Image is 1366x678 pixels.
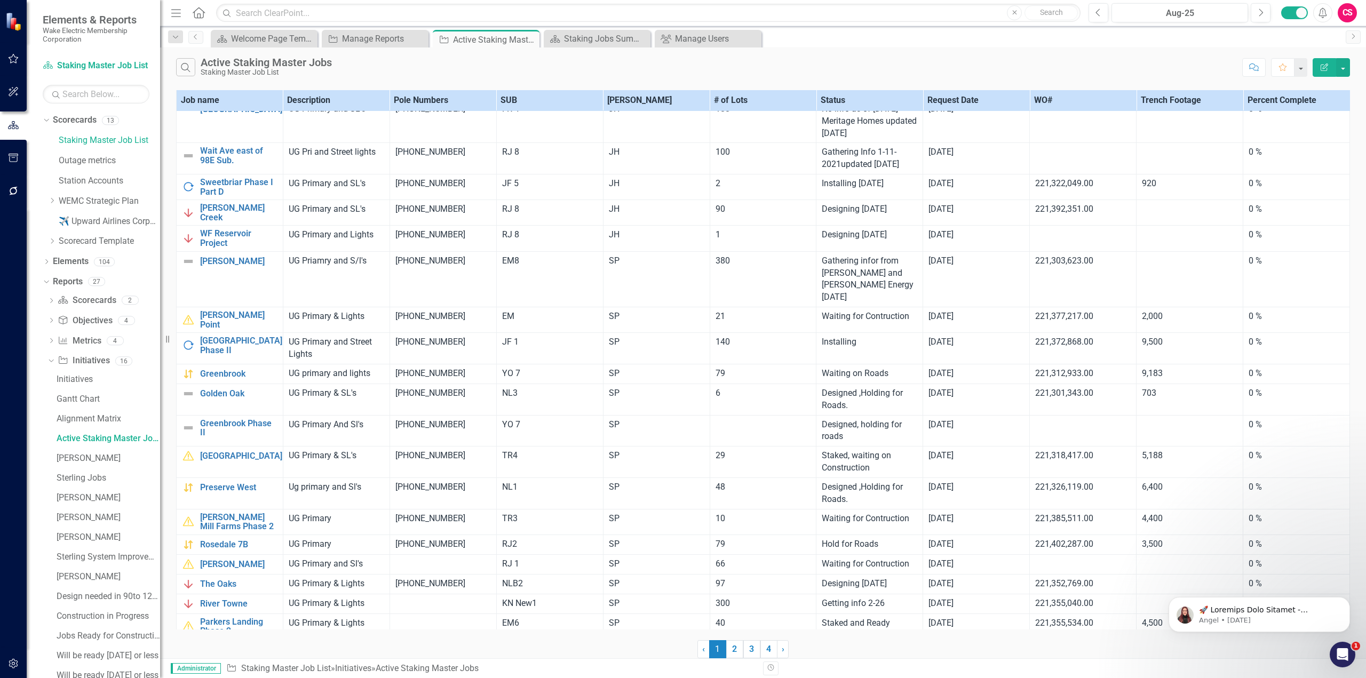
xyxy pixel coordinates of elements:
td: Double-Click to Edit Right Click for Context Menu [177,99,283,143]
span: Elements & Reports [43,13,149,26]
img: Construction in Progress [182,339,195,352]
td: Double-Click to Edit [923,99,1030,143]
td: Double-Click to Edit [283,446,390,478]
div: [PERSON_NAME] [57,453,160,463]
td: Double-Click to Edit [283,415,390,446]
a: Greenbrook [200,369,277,379]
img: Jobs Ready for Construction Crew [182,314,195,326]
td: Double-Click to Edit [603,415,710,446]
td: Double-Click to Edit [816,509,923,535]
td: Double-Click to Edit [1243,477,1350,509]
td: Double-Click to Edit Right Click for Context Menu [177,384,283,415]
td: Double-Click to Edit [1030,200,1137,226]
td: Double-Click to Edit [496,535,603,554]
td: Double-Click to Edit [923,477,1030,509]
a: Welcome Page Template [213,32,315,45]
td: Double-Click to Edit [1243,509,1350,535]
td: Double-Click to Edit [923,174,1030,200]
span: 1 [709,640,726,658]
div: [PERSON_NAME] [57,572,160,581]
span: ‹ [702,644,705,654]
td: Double-Click to Edit [1243,364,1350,384]
td: Double-Click to Edit Right Click for Context Menu [177,333,283,364]
td: Double-Click to Edit [1030,613,1137,639]
td: Double-Click to Edit [496,251,603,307]
td: Double-Click to Edit [603,200,710,226]
td: Double-Click to Edit [1030,143,1137,174]
td: Double-Click to Edit [1030,384,1137,415]
div: Manage Reports [342,32,426,45]
td: Double-Click to Edit [283,574,390,594]
td: Double-Click to Edit [603,594,710,613]
iframe: Intercom live chat [1330,642,1355,667]
a: 2 [726,640,743,658]
div: Active Staking Master Jobs [453,33,537,46]
a: Scorecards [53,114,97,126]
td: Double-Click to Edit [816,535,923,554]
div: Jobs Ready for Construction Crew [57,631,160,641]
td: Double-Click to Edit [603,574,710,594]
td: Double-Click to Edit [923,226,1030,251]
div: Active Staking Master Jobs [57,434,160,443]
a: Wait Ave east of 98E Sub. [200,146,277,165]
td: Double-Click to Edit [603,99,710,143]
a: Jobs Ready for Construction Crew [54,627,160,644]
span: Administrator [171,663,221,674]
td: Double-Click to Edit [603,333,710,364]
td: Double-Click to Edit [603,226,710,251]
td: Double-Click to Edit [283,613,390,639]
td: Double-Click to Edit [390,446,496,478]
td: Double-Click to Edit [390,333,496,364]
td: Double-Click to Edit [1243,535,1350,554]
td: Double-Click to Edit [603,613,710,639]
a: Gantt Chart [54,390,160,408]
iframe: Intercom notifications message [1153,575,1366,649]
td: Double-Click to Edit [923,307,1030,333]
small: Wake Electric Membership Corporation [43,26,149,44]
img: Jobs Ready for Construction Crew [182,558,195,571]
td: Double-Click to Edit [1243,251,1350,307]
img: Jobs Ready for Construction Crew [182,515,195,528]
td: Double-Click to Edit [1243,446,1350,478]
img: Design needed in 90to 120 days [182,578,195,591]
a: [PERSON_NAME] [54,450,160,467]
img: Jobs Ready for Construction Crew [182,620,195,633]
td: Double-Click to Edit [1030,554,1137,574]
td: Double-Click to Edit [390,594,496,613]
td: Double-Click to Edit [816,554,923,574]
td: Double-Click to Edit [603,509,710,535]
a: Sterling System Improvements Jobs [54,548,160,565]
td: Double-Click to Edit [496,509,603,535]
div: CS [1338,3,1357,22]
td: Double-Click to Edit [390,384,496,415]
img: Will be ready in 30 days or less [182,538,195,551]
a: Alignment Matrix [54,410,160,427]
td: Double-Click to Edit [390,143,496,174]
td: Double-Click to Edit [390,174,496,200]
a: Will be ready [DATE] or less [54,647,160,664]
a: Manage Reports [324,32,426,45]
td: Double-Click to Edit [283,333,390,364]
a: [PERSON_NAME] Mill Farms Phase 2 [200,513,277,531]
td: Double-Click to Edit [816,477,923,509]
a: [GEOGRAPHIC_DATA] [200,451,282,461]
span: 1 [1352,642,1360,650]
td: Double-Click to Edit [390,226,496,251]
span: UG Pri and Street lights [289,147,376,157]
div: Alignment Matrix [57,414,160,424]
img: Not Defined [182,255,195,268]
td: Double-Click to Edit [816,574,923,594]
td: Double-Click to Edit [496,333,603,364]
a: Outage metrics [59,155,160,167]
a: Design needed in 90to 120 days [54,588,160,605]
td: Double-Click to Edit [603,307,710,333]
td: Double-Click to Edit [390,307,496,333]
td: Double-Click to Edit Right Click for Context Menu [177,535,283,554]
img: Will be ready in 30 days or less [182,368,195,380]
td: Double-Click to Edit [390,99,496,143]
a: Staking Master Job List [43,60,149,72]
td: Double-Click to Edit Right Click for Context Menu [177,143,283,174]
td: Double-Click to Edit [1030,364,1137,384]
td: Double-Click to Edit [1030,174,1137,200]
td: Double-Click to Edit [816,251,923,307]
